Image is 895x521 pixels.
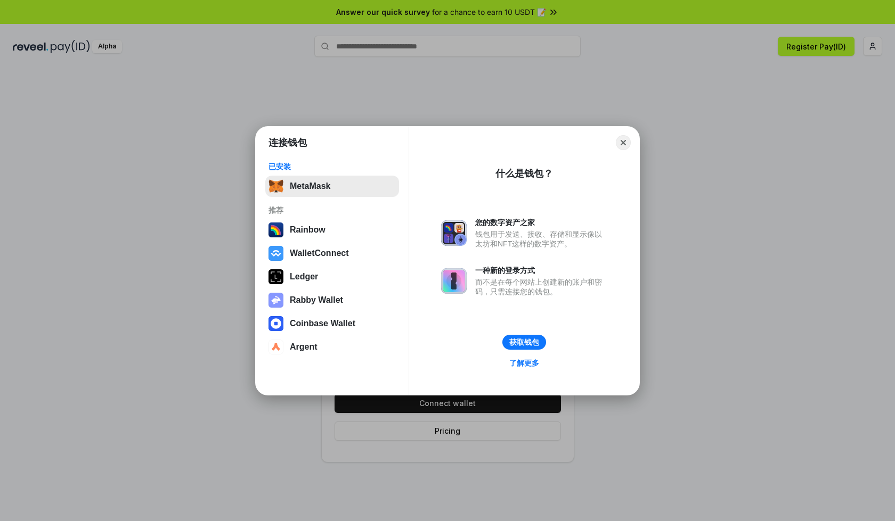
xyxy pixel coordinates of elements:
[441,268,467,294] img: svg+xml,%3Csvg%20xmlns%3D%22http%3A%2F%2Fwww.w3.org%2F2000%2Fsvg%22%20fill%3D%22none%22%20viewBox...
[290,295,343,305] div: Rabby Wallet
[290,272,318,282] div: Ledger
[290,181,330,191] div: MetaMask
[290,319,355,328] div: Coinbase Wallet
[268,179,283,194] img: svg+xml,%3Csvg%20fill%3D%22none%22%20height%3D%2233%22%20viewBox%3D%220%200%2035%2033%22%20width%...
[475,218,607,227] div: 您的数字资产之家
[475,277,607,296] div: 而不是在每个网站上创建新的账户和密码，只需连接您的钱包。
[290,225,326,235] div: Rainbow
[290,342,318,352] div: Argent
[265,219,399,241] button: Rainbow
[509,358,539,368] div: 了解更多
[268,136,307,149] h1: 连接钱包
[475,266,607,275] div: 一种新的登录方式
[268,246,283,261] img: svg+xml,%3Csvg%20width%3D%2228%22%20height%3D%2228%22%20viewBox%3D%220%200%2028%2028%22%20fill%3D...
[616,135,631,150] button: Close
[475,229,607,249] div: 钱包用于发送、接收、存储和显示像以太坊和NFT这样的数字资产。
[265,336,399,358] button: Argent
[290,249,349,258] div: WalletConnect
[268,316,283,331] img: svg+xml,%3Csvg%20width%3D%2228%22%20height%3D%2228%22%20viewBox%3D%220%200%2028%2028%22%20fill%3D...
[265,266,399,287] button: Ledger
[265,176,399,197] button: MetaMask
[268,222,283,237] img: svg+xml,%3Csvg%20width%3D%22120%22%20height%3D%22120%22%20viewBox%3D%220%200%20120%20120%22%20fil...
[265,313,399,334] button: Coinbase Wallet
[268,162,396,171] div: 已安装
[503,356,546,370] a: 了解更多
[268,293,283,308] img: svg+xml,%3Csvg%20xmlns%3D%22http%3A%2F%2Fwww.w3.org%2F2000%2Fsvg%22%20fill%3D%22none%22%20viewBox...
[268,340,283,354] img: svg+xml,%3Csvg%20width%3D%2228%22%20height%3D%2228%22%20viewBox%3D%220%200%2028%2028%22%20fill%3D...
[441,220,467,246] img: svg+xml,%3Csvg%20xmlns%3D%22http%3A%2F%2Fwww.w3.org%2F2000%2Fsvg%22%20fill%3D%22none%22%20viewBox...
[502,335,546,350] button: 获取钱包
[268,205,396,215] div: 推荐
[265,243,399,264] button: WalletConnect
[265,290,399,311] button: Rabby Wallet
[495,167,553,180] div: 什么是钱包？
[509,337,539,347] div: 获取钱包
[268,269,283,284] img: svg+xml,%3Csvg%20xmlns%3D%22http%3A%2F%2Fwww.w3.org%2F2000%2Fsvg%22%20width%3D%2228%22%20height%3...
